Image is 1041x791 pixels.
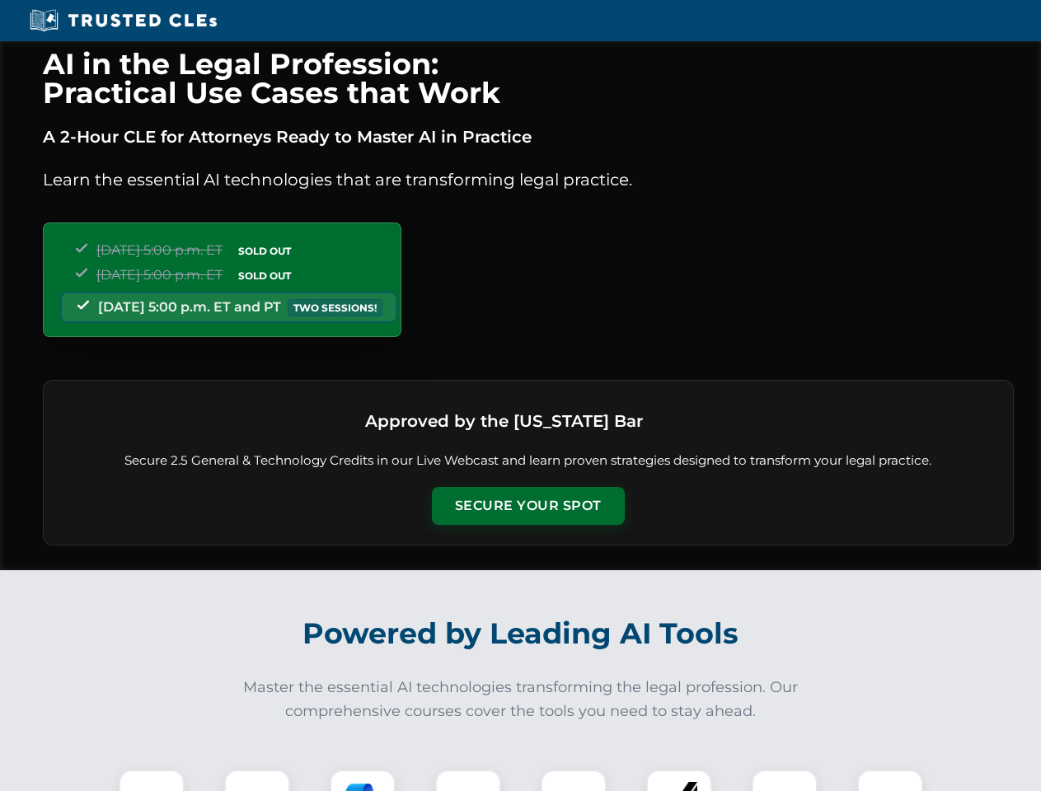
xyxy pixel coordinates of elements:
[232,242,297,260] span: SOLD OUT
[43,49,1014,107] h1: AI in the Legal Profession: Practical Use Cases that Work
[63,452,993,470] p: Secure 2.5 General & Technology Credits in our Live Webcast and learn proven strategies designed ...
[96,267,223,283] span: [DATE] 5:00 p.m. ET
[365,406,643,436] h3: Approved by the [US_STATE] Bar
[649,400,691,442] img: Logo
[64,605,978,662] h2: Powered by Leading AI Tools
[432,487,625,525] button: Secure Your Spot
[43,124,1014,150] p: A 2-Hour CLE for Attorneys Ready to Master AI in Practice
[232,676,809,723] p: Master the essential AI technologies transforming the legal profession. Our comprehensive courses...
[43,166,1014,193] p: Learn the essential AI technologies that are transforming legal practice.
[96,242,223,258] span: [DATE] 5:00 p.m. ET
[25,8,222,33] img: Trusted CLEs
[232,267,297,284] span: SOLD OUT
